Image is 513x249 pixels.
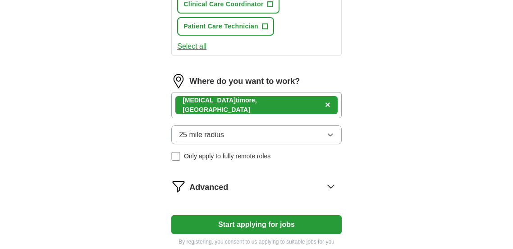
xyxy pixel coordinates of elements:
[183,96,321,115] div: timore, [GEOGRAPHIC_DATA]
[171,152,180,161] input: Only apply to fully remote roles
[189,181,228,194] span: Advanced
[189,75,300,88] label: Where do you want to work?
[184,152,270,161] span: Only apply to fully remote roles
[177,41,206,52] button: Select all
[179,129,224,140] span: 25 mile radius
[325,98,330,112] button: ×
[171,215,342,234] button: Start applying for jobs
[171,238,342,246] p: By registering, you consent to us applying to suitable jobs for you
[171,74,186,88] img: location.png
[325,100,330,110] span: ×
[183,97,236,104] strong: [MEDICAL_DATA]
[177,17,274,36] button: Patient Care Technician
[171,125,342,144] button: 25 mile radius
[183,22,258,31] span: Patient Care Technician
[171,179,186,194] img: filter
